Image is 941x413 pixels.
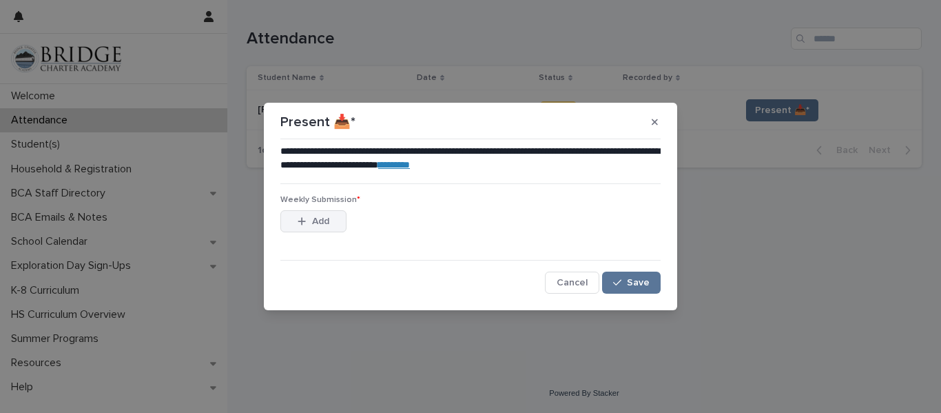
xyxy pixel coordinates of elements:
p: Present 📥* [280,114,355,130]
button: Add [280,210,347,232]
span: Save [627,278,650,288]
button: Cancel [545,272,599,294]
button: Save [602,272,661,294]
span: Add [312,216,329,226]
span: Weekly Submission [280,196,360,204]
span: Cancel [557,278,588,288]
